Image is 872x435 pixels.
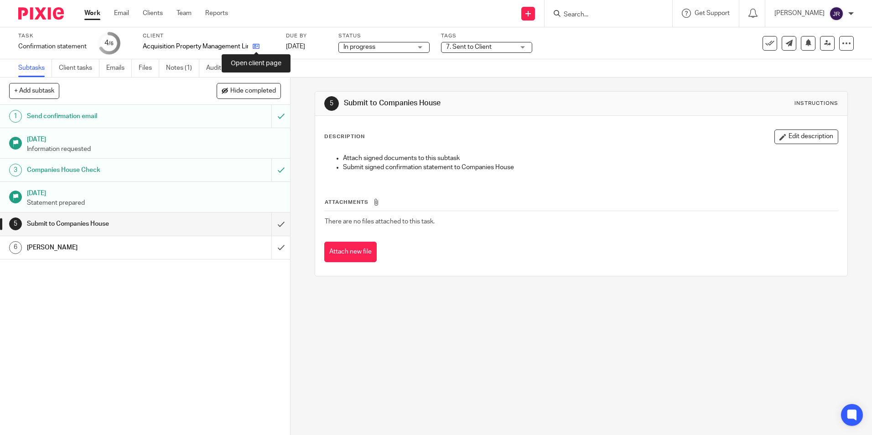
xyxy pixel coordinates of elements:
p: Attach signed documents to this subtask [343,154,837,163]
span: [DATE] [286,43,305,50]
span: Attachments [325,200,369,205]
img: svg%3E [829,6,844,21]
label: Task [18,32,87,40]
a: Email [114,9,129,18]
span: In progress [343,44,375,50]
input: Search [563,11,645,19]
small: /6 [109,41,114,46]
a: Emails [106,59,132,77]
div: 1 [9,110,22,123]
h1: [DATE] [27,186,281,198]
label: Status [338,32,430,40]
label: Due by [286,32,327,40]
h1: Submit to Companies House [27,217,184,231]
div: 5 [9,217,22,230]
button: + Add subtask [9,83,59,98]
span: There are no files attached to this task. [325,218,435,225]
p: Acquisition Property Management Limited [143,42,248,51]
span: 7. Sent to Client [446,44,492,50]
a: Audit logs [206,59,241,77]
div: Instructions [794,100,838,107]
p: Statement prepared [27,198,281,207]
a: Clients [143,9,163,18]
h1: [PERSON_NAME] [27,241,184,254]
button: Attach new file [324,242,377,262]
a: Subtasks [18,59,52,77]
div: 3 [9,164,22,176]
a: Reports [205,9,228,18]
span: Get Support [695,10,730,16]
img: Pixie [18,7,64,20]
p: Submit signed confirmation statement to Companies House [343,163,837,172]
a: Notes (1) [166,59,199,77]
p: Description [324,133,365,140]
h1: Send confirmation email [27,109,184,123]
h1: [DATE] [27,133,281,144]
h1: Submit to Companies House [344,98,601,108]
h1: Companies House Check [27,163,184,177]
span: Hide completed [230,88,276,95]
a: Files [139,59,159,77]
button: Edit description [774,129,838,144]
a: Team [176,9,192,18]
p: [PERSON_NAME] [774,9,825,18]
label: Client [143,32,275,40]
div: Confirmation statement [18,42,87,51]
div: 6 [9,241,22,254]
div: 5 [324,96,339,111]
label: Tags [441,32,532,40]
button: Hide completed [217,83,281,98]
div: 4 [104,38,114,48]
a: Client tasks [59,59,99,77]
p: Information requested [27,145,281,154]
a: Work [84,9,100,18]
